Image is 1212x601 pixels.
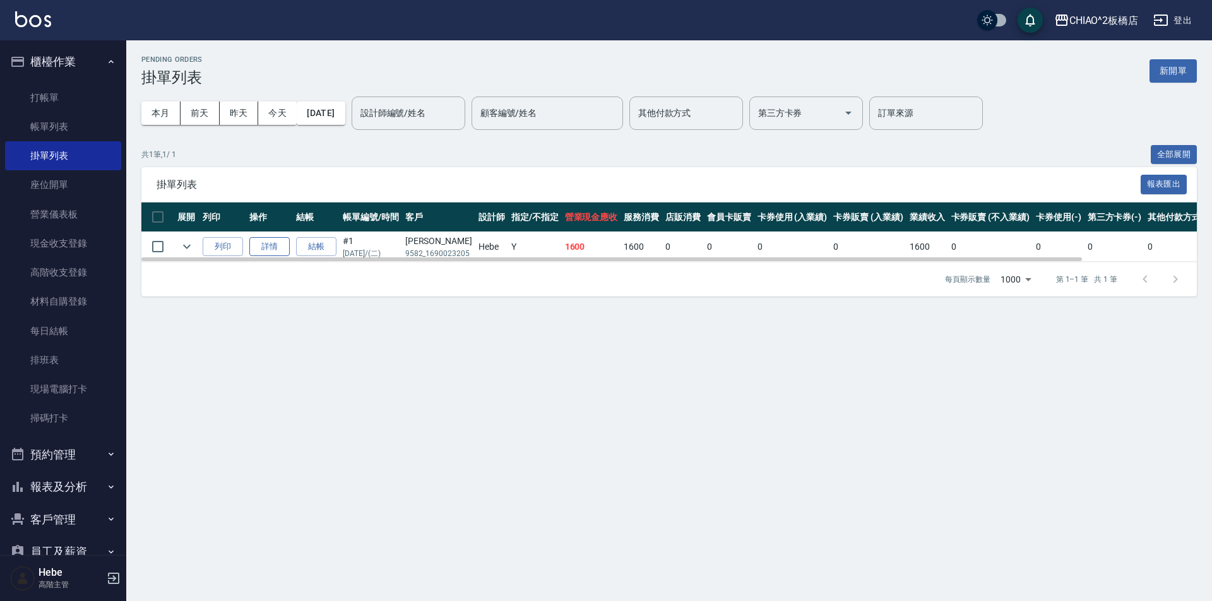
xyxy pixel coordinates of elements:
[39,579,103,590] p: 高階主管
[1148,9,1197,32] button: 登出
[141,149,176,160] p: 共 1 筆, 1 / 1
[296,237,336,257] button: 結帳
[1018,8,1043,33] button: save
[906,232,948,262] td: 1600
[141,55,203,64] h2: Pending Orders
[704,232,754,262] td: 0
[1056,274,1117,285] p: 第 1–1 筆 共 1 筆
[830,202,906,232] th: 卡券販賣 (入業績)
[340,202,402,232] th: 帳單編號/時間
[246,202,293,232] th: 操作
[5,229,121,258] a: 現金收支登錄
[906,202,948,232] th: 業績收入
[621,232,662,262] td: 1600
[5,346,121,375] a: 排班表
[402,202,475,232] th: 客戶
[662,202,704,232] th: 店販消費
[340,232,402,262] td: # 1
[5,287,121,316] a: 材料自購登錄
[5,317,121,346] a: 每日結帳
[995,262,1036,296] div: 1000
[475,232,508,262] td: Hebe
[838,103,858,123] button: Open
[1150,64,1197,76] a: 新開單
[405,248,472,259] p: 9582_1690023205
[5,112,121,141] a: 帳單列表
[177,237,196,256] button: expand row
[249,237,290,257] a: 詳情
[1151,145,1197,165] button: 全部展開
[830,232,906,262] td: 0
[203,237,243,257] button: 列印
[704,202,754,232] th: 會員卡販賣
[199,202,246,232] th: 列印
[562,202,621,232] th: 營業現金應收
[754,202,831,232] th: 卡券使用 (入業績)
[293,202,340,232] th: 結帳
[141,102,181,125] button: 本月
[39,566,103,579] h5: Hebe
[1084,202,1145,232] th: 第三方卡券(-)
[5,170,121,199] a: 座位開單
[945,274,990,285] p: 每頁顯示數量
[948,202,1033,232] th: 卡券販賣 (不入業績)
[1033,232,1084,262] td: 0
[5,404,121,433] a: 掃碼打卡
[1084,232,1145,262] td: 0
[754,232,831,262] td: 0
[5,470,121,503] button: 報表及分析
[157,178,1141,191] span: 掛單列表
[1141,178,1187,190] a: 報表匯出
[5,375,121,404] a: 現場電腦打卡
[475,202,508,232] th: 設計師
[5,45,121,78] button: 櫃檯作業
[5,83,121,112] a: 打帳單
[402,232,475,262] td: [PERSON_NAME]
[5,535,121,568] button: 員工及薪資
[621,202,662,232] th: 服務消費
[508,202,562,232] th: 指定/不指定
[1150,59,1197,83] button: 新開單
[562,232,621,262] td: 1600
[1141,175,1187,194] button: 報表匯出
[10,566,35,591] img: Person
[5,503,121,536] button: 客戶管理
[343,248,399,259] p: [DATE] / (二)
[662,232,704,262] td: 0
[181,102,220,125] button: 前天
[1033,202,1084,232] th: 卡券使用(-)
[15,11,51,27] img: Logo
[297,102,345,125] button: [DATE]
[258,102,297,125] button: 今天
[5,141,121,170] a: 掛單列表
[5,438,121,471] button: 預約管理
[141,69,203,86] h3: 掛單列表
[5,258,121,287] a: 高階收支登錄
[5,200,121,229] a: 營業儀表板
[220,102,259,125] button: 昨天
[508,232,562,262] td: Y
[1049,8,1144,33] button: CHIAO^2板橋店
[1069,13,1139,28] div: CHIAO^2板橋店
[174,202,199,232] th: 展開
[948,232,1033,262] td: 0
